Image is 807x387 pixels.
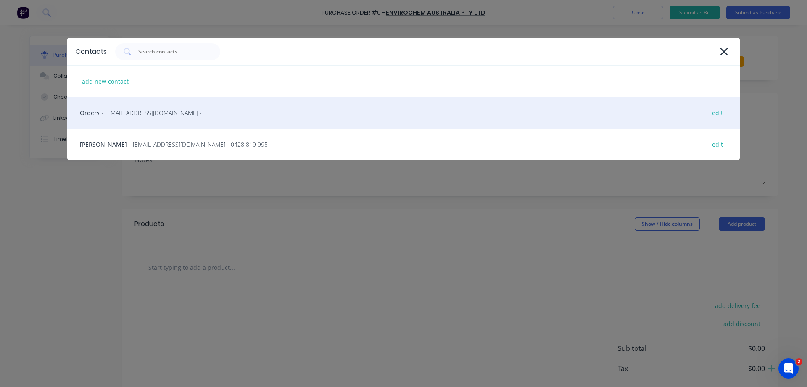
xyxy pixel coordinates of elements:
[78,75,133,88] div: add new contact
[708,106,727,119] div: edit
[67,129,740,160] div: [PERSON_NAME]
[796,358,802,365] span: 2
[102,108,202,117] span: - [EMAIL_ADDRESS][DOMAIN_NAME] -
[67,97,740,129] div: Orders
[137,47,207,56] input: Search contacts...
[708,138,727,151] div: edit
[778,358,799,379] iframe: Intercom live chat
[129,140,268,149] span: - [EMAIL_ADDRESS][DOMAIN_NAME] - 0428 819 995
[76,47,107,57] div: Contacts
